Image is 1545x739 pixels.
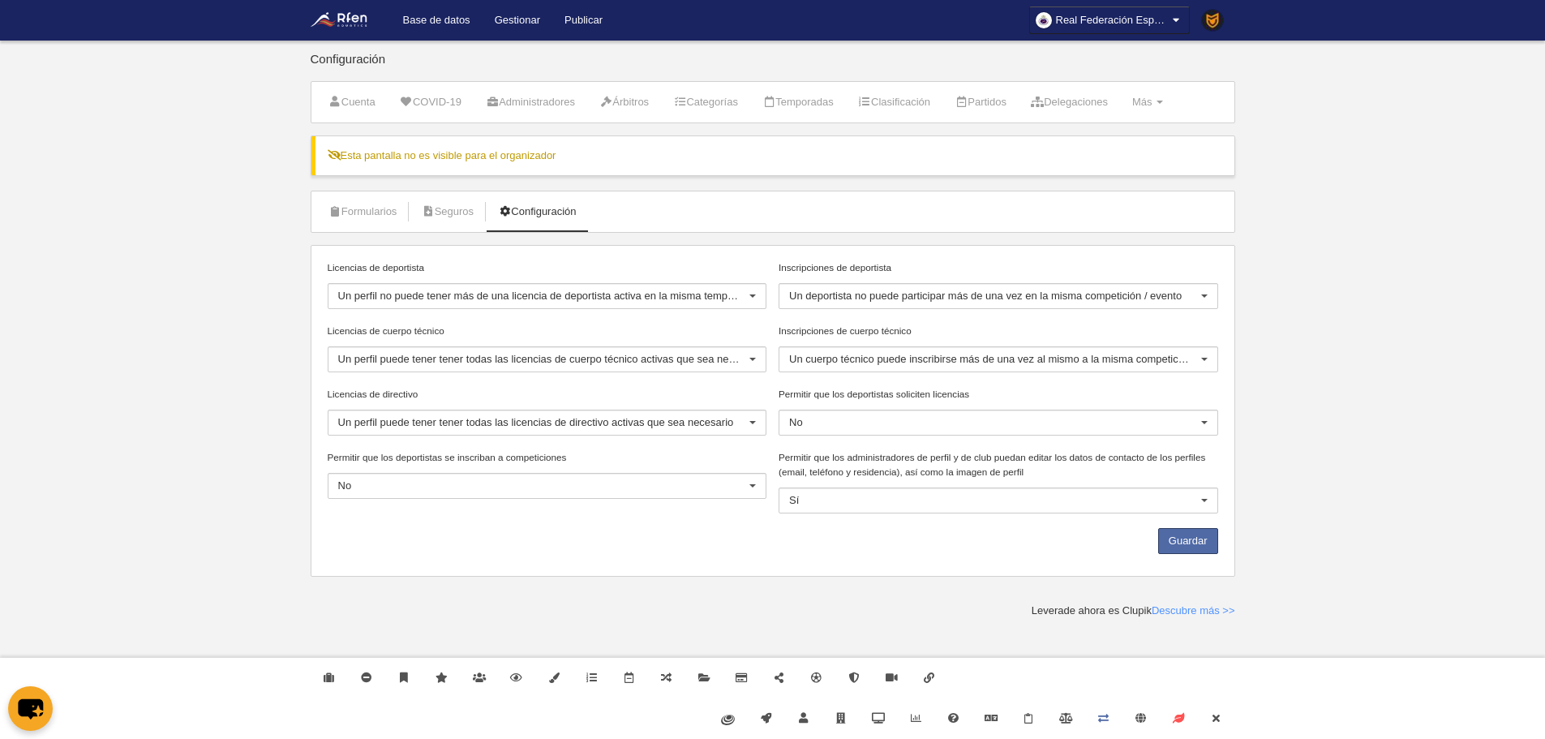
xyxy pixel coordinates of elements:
a: Más [1123,90,1172,114]
div: Esta pantalla no es visible para el organizador [311,135,1235,176]
a: Categorías [664,90,747,114]
span: Más [1132,96,1152,108]
a: Descubre más >> [1152,604,1235,617]
div: Leverade ahora es Clupik [1032,604,1235,618]
span: Un perfil puede tener tener todas las licencias de cuerpo técnico activas que sea necesario [338,353,763,365]
label: Inscripciones de deportista [779,260,1218,275]
span: Un perfil puede tener tener todas las licencias de directivo activas que sea necesario [338,416,734,428]
span: No [789,416,803,428]
label: Licencias de directivo [328,387,767,402]
a: COVID-19 [391,90,470,114]
img: PaK018JKw3ps.30x30.jpg [1202,10,1223,31]
span: Sí [789,494,799,506]
span: No [338,479,352,492]
div: Configuración [311,53,1235,81]
label: Licencias de deportista [328,260,767,275]
span: Un perfil no puede tener más de una licencia de deportista activa en la misma temporada [338,290,755,302]
a: Clasificación [849,90,939,114]
a: Real Federación Española de Natación [1029,6,1190,34]
a: Formularios [320,200,406,224]
img: Real Federación Española de Natación [311,10,378,29]
label: Permitir que los deportistas soliciten licencias [779,387,1218,402]
a: Seguros [412,200,483,224]
a: Partidos [946,90,1015,114]
a: Delegaciones [1022,90,1117,114]
span: Un cuerpo técnico puede inscribirse más de una vez al mismo a la misma competición / evento [789,353,1233,365]
button: Guardar [1158,528,1218,554]
img: OawuqMLU2yxE.30x30.jpg [1036,12,1052,28]
span: Real Federación Española de Natación [1056,12,1169,28]
label: Permitir que los administradores de perfil y de club puedan editar los datos de contacto de los p... [779,450,1218,479]
a: Cuenta [320,90,384,114]
label: Inscripciones de cuerpo técnico [779,324,1218,338]
button: chat-button [8,686,53,731]
span: Un deportista no puede participar más de una vez en la misma competición / evento [789,290,1182,302]
a: Árbitros [590,90,658,114]
a: Administradores [477,90,584,114]
a: Temporadas [753,90,843,114]
label: Permitir que los deportistas se inscriban a competiciones [328,450,767,465]
a: Configuración [489,200,585,224]
label: Licencias de cuerpo técnico [328,324,767,338]
img: fiware.svg [721,715,735,725]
